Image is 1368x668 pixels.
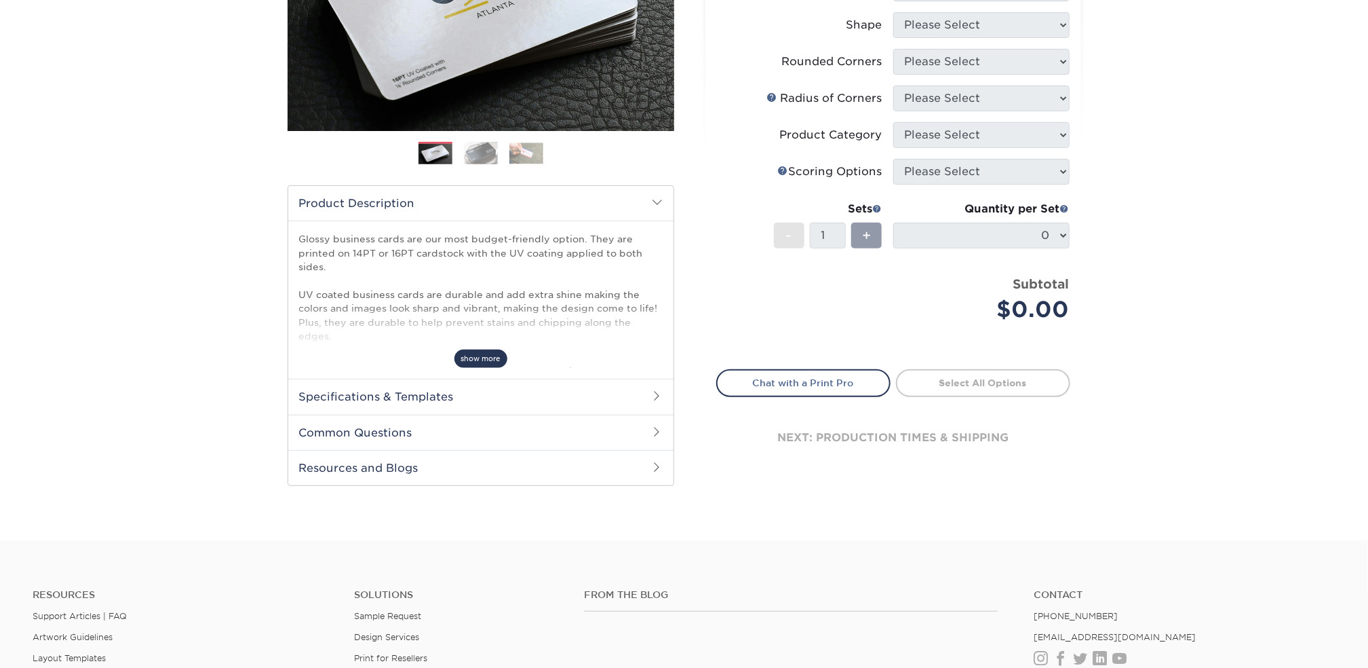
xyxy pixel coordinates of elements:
[846,17,882,33] div: Shape
[354,611,421,621] a: Sample Request
[774,201,882,217] div: Sets
[288,186,673,221] h2: Product Description
[893,201,1070,217] div: Quantity per Set
[299,232,663,412] p: Glossy business cards are our most budget-friendly option. They are printed on 14PT or 16PT cards...
[1034,632,1196,642] a: [EMAIL_ADDRESS][DOMAIN_NAME]
[716,397,1070,479] div: next: production times & shipping
[716,369,891,396] a: Chat with a Print Pro
[584,589,998,601] h4: From the Blog
[288,415,673,450] h2: Common Questions
[767,90,882,107] div: Radius of Corners
[464,141,498,165] img: Business Cards 02
[288,379,673,414] h2: Specifications & Templates
[454,350,507,368] span: show more
[896,369,1070,396] a: Select All Options
[782,54,882,70] div: Rounded Corners
[1013,276,1070,291] strong: Subtotal
[778,164,882,180] div: Scoring Options
[1034,589,1335,601] a: Contact
[509,143,543,164] img: Business Cards 03
[418,137,452,171] img: Business Cards 01
[354,632,419,642] a: Design Services
[780,127,882,143] div: Product Category
[1034,611,1118,621] a: [PHONE_NUMBER]
[33,632,113,642] a: Artwork Guidelines
[786,225,792,246] span: -
[354,589,564,601] h4: Solutions
[903,293,1070,326] div: $0.00
[288,450,673,485] h2: Resources and Blogs
[33,589,334,601] h4: Resources
[33,611,127,621] a: Support Articles | FAQ
[33,653,106,663] a: Layout Templates
[862,225,871,246] span: +
[354,653,427,663] a: Print for Resellers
